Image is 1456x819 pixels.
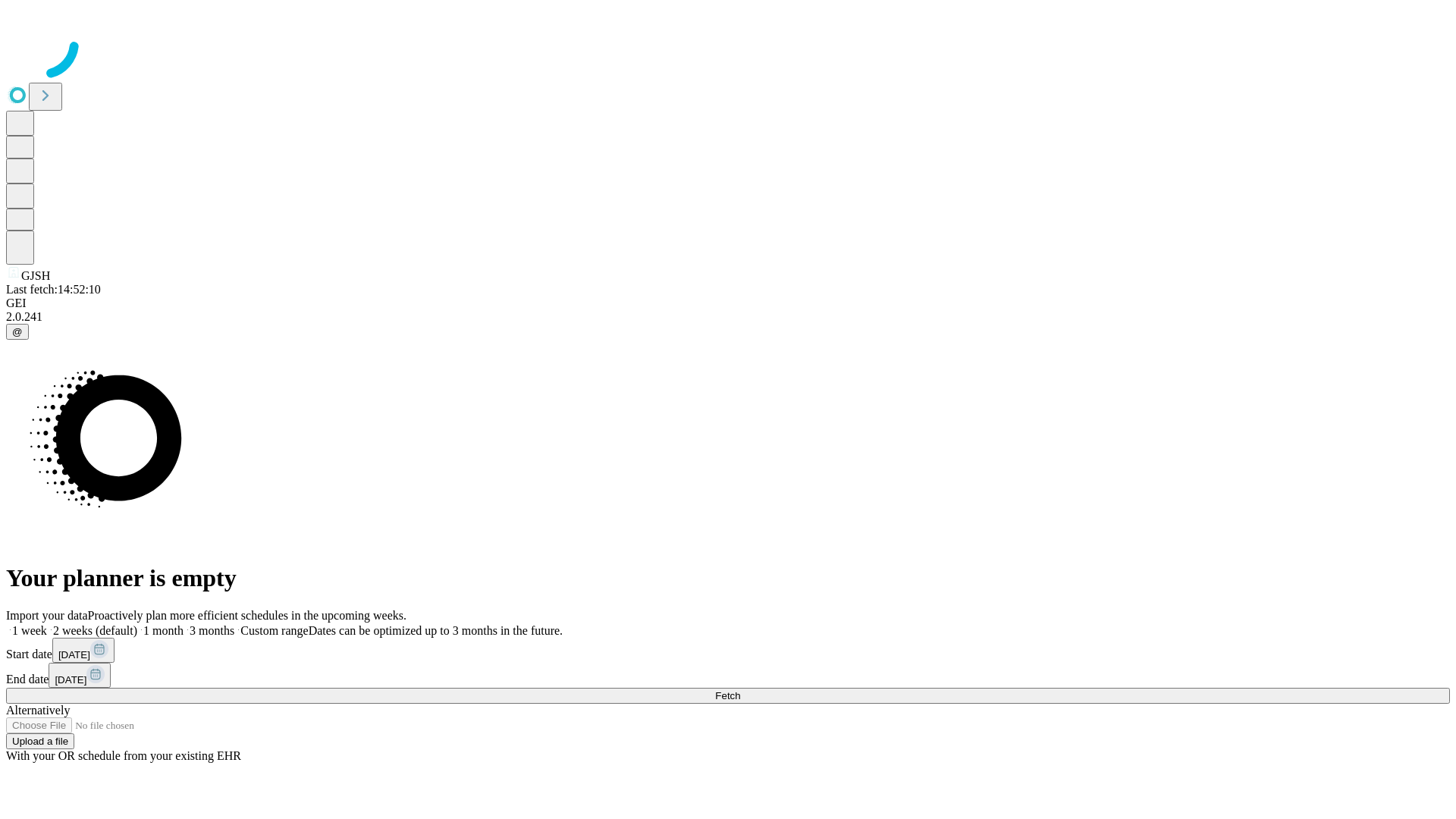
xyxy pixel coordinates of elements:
[6,283,101,296] span: Last fetch: 14:52:10
[21,269,50,282] span: GJSH
[12,624,47,637] span: 1 week
[6,688,1450,704] button: Fetch
[309,624,563,637] span: Dates can be optimized up to 3 months in the future.
[6,638,1450,663] div: Start date
[190,624,234,637] span: 3 months
[12,326,23,337] span: @
[6,704,70,717] span: Alternatively
[6,749,241,762] span: With your OR schedule from your existing EHR
[55,674,86,686] span: [DATE]
[53,624,137,637] span: 2 weeks (default)
[88,609,406,622] span: Proactively plan more efficient schedules in the upcoming weeks.
[49,663,111,688] button: [DATE]
[52,638,115,663] button: [DATE]
[6,297,1450,310] div: GEI
[6,324,29,340] button: @
[715,690,740,701] span: Fetch
[6,609,88,622] span: Import your data
[6,663,1450,688] div: End date
[240,624,308,637] span: Custom range
[58,649,90,661] span: [DATE]
[6,733,74,749] button: Upload a file
[6,310,1450,324] div: 2.0.241
[6,564,1450,592] h1: Your planner is empty
[143,624,184,637] span: 1 month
